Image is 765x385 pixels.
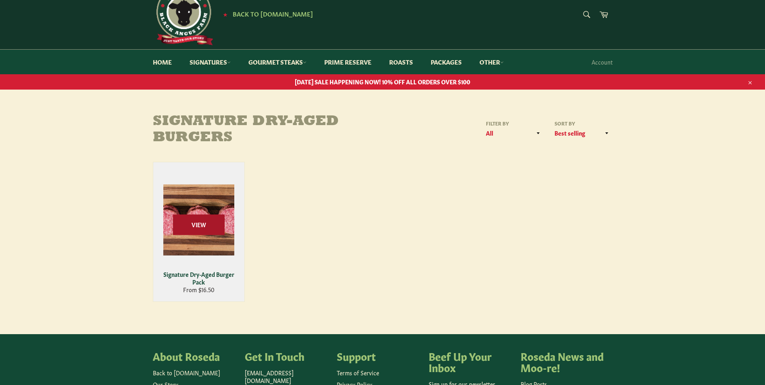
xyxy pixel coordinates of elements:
[158,270,239,286] div: Signature Dry-Aged Burger Pack
[381,50,421,74] a: Roasts
[153,114,383,146] h1: Signature Dry-Aged Burgers
[153,350,237,362] h4: About Roseda
[552,120,613,127] label: Sort by
[153,162,245,302] a: Signature Dry-Aged Burger Pack Signature Dry-Aged Burger Pack From $16.50 View
[429,350,513,372] h4: Beef Up Your Inbox
[145,50,180,74] a: Home
[173,214,225,235] span: View
[223,11,227,17] span: ★
[484,120,544,127] label: Filter by
[337,350,421,362] h4: Support
[233,9,313,18] span: Back to [DOMAIN_NAME]
[153,368,220,377] a: Back to [DOMAIN_NAME]
[181,50,239,74] a: Signatures
[337,368,379,377] a: Terms of Service
[471,50,512,74] a: Other
[219,11,313,17] a: ★ Back to [DOMAIN_NAME]
[316,50,379,74] a: Prime Reserve
[245,369,329,385] p: [EMAIL_ADDRESS][DOMAIN_NAME]
[423,50,470,74] a: Packages
[588,50,617,74] a: Account
[245,350,329,362] h4: Get In Touch
[521,350,604,372] h4: Roseda News and Moo-re!
[240,50,315,74] a: Gourmet Steaks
